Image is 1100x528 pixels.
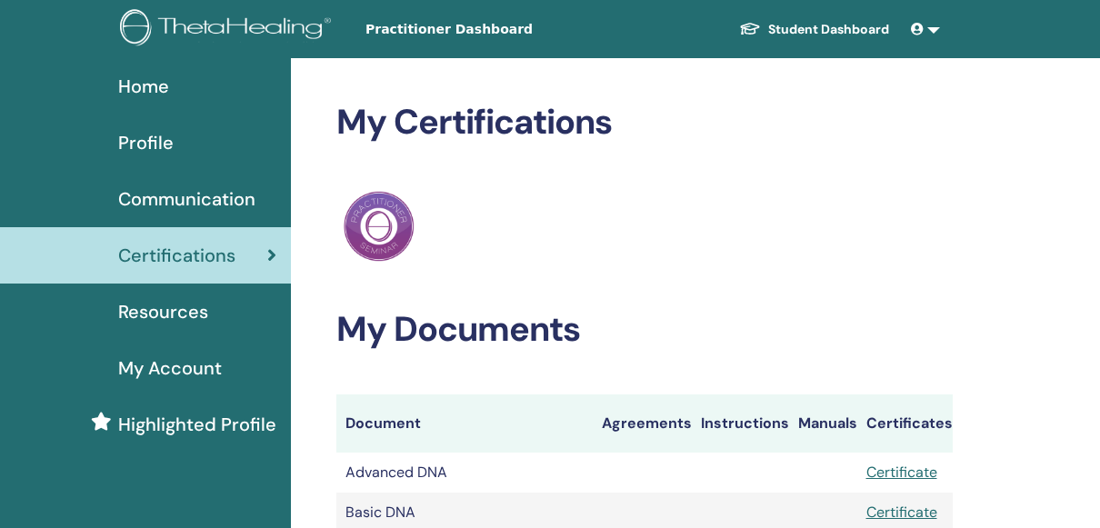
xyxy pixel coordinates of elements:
[866,503,937,522] a: Certificate
[866,463,937,482] a: Certificate
[118,73,169,100] span: Home
[725,13,904,46] a: Student Dashboard
[593,394,692,453] th: Agreements
[118,354,222,382] span: My Account
[789,394,857,453] th: Manuals
[336,102,953,144] h2: My Certifications
[118,298,208,325] span: Resources
[118,242,235,269] span: Certifications
[344,191,415,262] img: Practitioner
[336,394,593,453] th: Document
[692,394,789,453] th: Instructions
[336,309,953,351] h2: My Documents
[336,453,593,493] td: Advanced DNA
[120,9,337,50] img: logo.png
[118,129,174,156] span: Profile
[365,20,638,39] span: Practitioner Dashboard
[118,411,276,438] span: Highlighted Profile
[739,21,761,36] img: graduation-cap-white.svg
[857,394,953,453] th: Certificates
[118,185,255,213] span: Communication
